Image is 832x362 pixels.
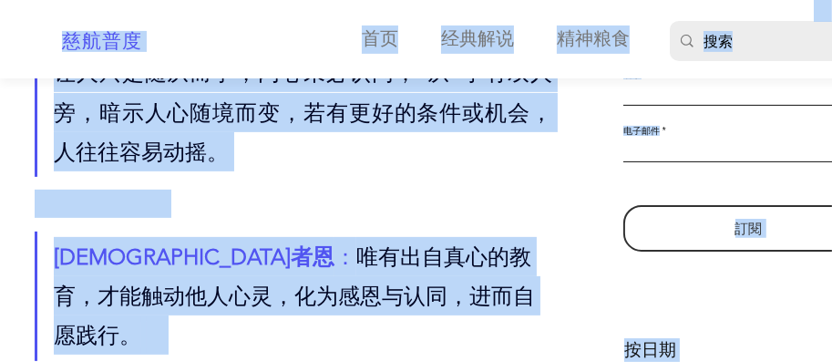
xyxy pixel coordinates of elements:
span: 按日期 [624,341,676,359]
nav: 網址 [333,26,643,54]
input: 搜索 [704,21,828,61]
span: [DEMOGRAPHIC_DATA]者恩 [54,243,334,270]
p: 经典解说 [432,26,523,54]
p: 首页 [353,26,407,54]
span: 以身作则来教育，看似最直接，却容易让人只是随从而学，内心未必认同；“从”字有双人旁，暗示人心随境而变，若有更好的条件或机会，人往往容易动摇。 [54,20,552,165]
a: 首页 [333,26,412,54]
a: 经典解说 [412,26,528,54]
span: 唯有出自真心的教育，才能触动他人心灵，化为感恩与认同，进而自愿践行。 [54,243,535,348]
a: 精神粮食 [528,26,643,54]
a: 慈航普度 [62,32,142,51]
p: 精神粮食 [548,26,639,54]
span: ： [334,243,356,270]
span: 訂閱 [735,219,763,238]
